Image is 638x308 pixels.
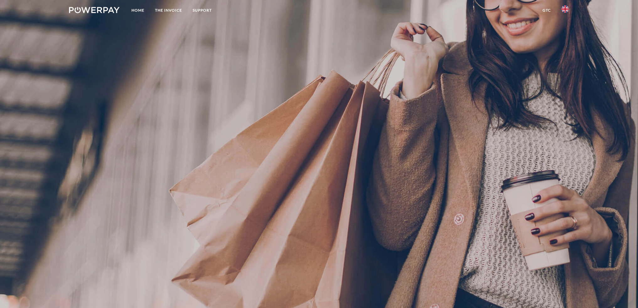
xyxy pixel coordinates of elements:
img: logo-powerpay-white.svg [69,7,120,13]
a: Home [126,5,150,16]
a: Support [187,5,217,16]
img: en [561,5,569,13]
a: THE INVOICE [150,5,187,16]
a: GTC [537,5,556,16]
iframe: Button to launch messaging window [613,283,633,303]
